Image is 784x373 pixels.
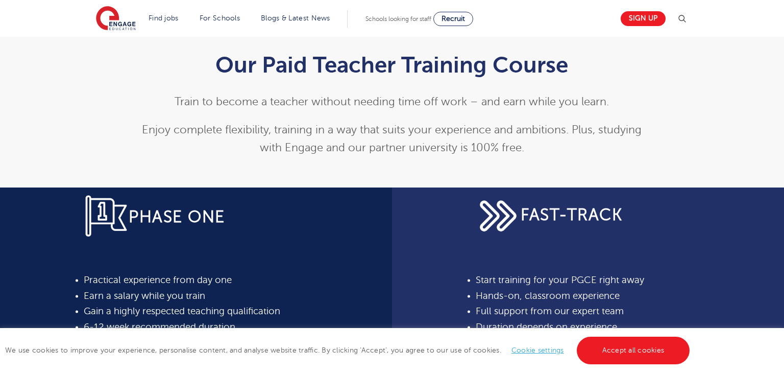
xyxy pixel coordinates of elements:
[84,290,205,300] span: Earn a salary while you train
[521,206,622,224] span: FAST-TRACK
[129,208,225,226] span: PHASE ONE
[149,14,179,22] a: Find jobs
[433,12,473,26] a: Recruit
[142,124,642,154] span: Enjoy complete flexibility, training in a way that suits your experience and ambitions. Plus, stu...
[200,14,240,22] a: For Schools
[476,290,620,300] span: Hands-on, classroom experience
[84,322,235,332] span: 6-12 week recommended duration
[442,15,465,22] span: Recruit
[476,275,644,285] span: Start training for your PGCE right away
[577,337,690,364] a: Accept all cookies
[476,306,624,316] span: Full support from our expert team
[84,275,232,285] span: Practical experience from day one
[84,306,280,316] span: Gain a highly respected teaching qualification
[476,322,617,332] span: Duration depends on experience
[142,52,643,78] h1: Our Paid Teacher Training Course
[5,346,692,354] span: We use cookies to improve your experience, personalise content, and analyse website traffic. By c...
[511,346,564,354] a: Cookie settings
[365,15,431,22] span: Schools looking for staff
[96,6,136,32] img: Engage Education
[175,96,609,108] span: Train to become a teacher without needing time off work – and earn while you learn.
[621,11,666,26] a: Sign up
[261,14,330,22] a: Blogs & Latest News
